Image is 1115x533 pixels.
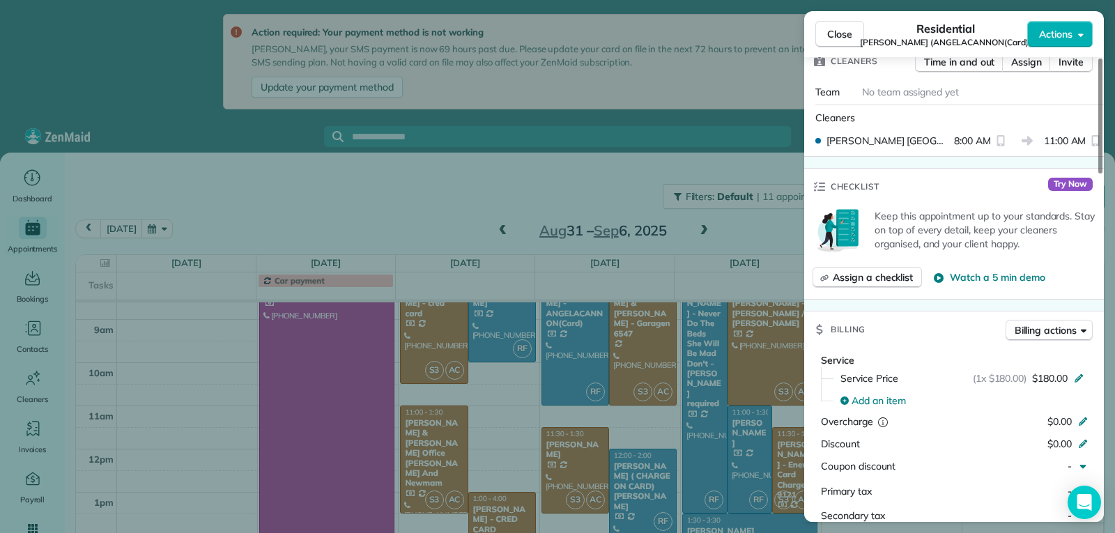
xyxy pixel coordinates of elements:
span: Cleaners [815,111,855,124]
span: $180.00 [1032,371,1068,385]
button: Service Price(1x $180.00)$180.00 [832,367,1093,389]
span: Billing actions [1015,323,1077,337]
span: $0.00 [1047,415,1072,428]
span: 8:00 AM [954,134,991,148]
span: Service [821,354,854,366]
div: Open Intercom Messenger [1068,486,1101,519]
span: Assign [1011,55,1042,69]
span: Service Price [840,371,898,385]
button: Assign a checklist [813,267,922,288]
span: Add an item [852,394,906,408]
span: Primary tax [821,485,872,497]
span: Invite [1059,55,1084,69]
span: Close [827,27,852,41]
span: Assign a checklist [833,270,913,284]
span: Residential [916,20,976,37]
span: 11:00 AM [1044,134,1086,148]
span: - [1068,485,1072,497]
button: Watch a 5 min demo [933,270,1045,284]
span: No team assigned yet [862,86,959,98]
span: Try Now [1048,178,1093,192]
button: Assign [1002,52,1051,72]
button: Time in and out [915,52,1003,72]
span: (1x $180.00) [973,371,1027,385]
span: Team [815,86,840,98]
span: Secondary tax [821,509,885,522]
button: Close [815,21,864,47]
button: Invite [1049,52,1093,72]
span: $0.00 [1047,438,1072,450]
span: Time in and out [924,55,994,69]
span: [PERSON_NAME] (ANGELACANNON(Card)) [860,37,1031,48]
span: Coupon discount [821,460,895,472]
div: Overcharge [821,415,941,428]
span: [PERSON_NAME] [GEOGRAPHIC_DATA] [826,134,948,148]
span: Cleaners [831,54,877,68]
span: Discount [821,438,860,450]
span: - [1068,460,1072,472]
span: Billing [831,323,866,337]
span: Watch a 5 min demo [950,270,1045,284]
span: Actions [1039,27,1072,41]
button: Add an item [832,389,1093,412]
span: Checklist [831,180,879,194]
p: Keep this appointment up to your standards. Stay on top of every detail, keep your cleaners organ... [875,209,1095,251]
